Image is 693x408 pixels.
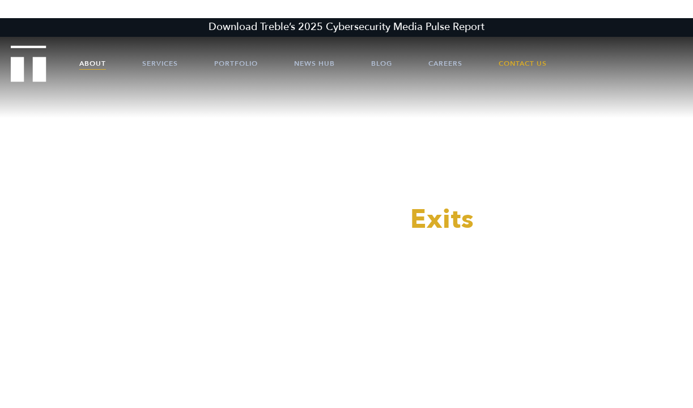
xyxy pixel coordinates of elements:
[428,46,462,80] a: Careers
[214,46,258,80] a: Portfolio
[11,45,46,82] img: Treble logo
[371,46,392,80] a: Blog
[142,46,178,80] a: Services
[79,46,106,80] a: About
[410,202,474,237] span: Exits
[294,46,335,80] a: News Hub
[499,46,547,80] a: Contact Us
